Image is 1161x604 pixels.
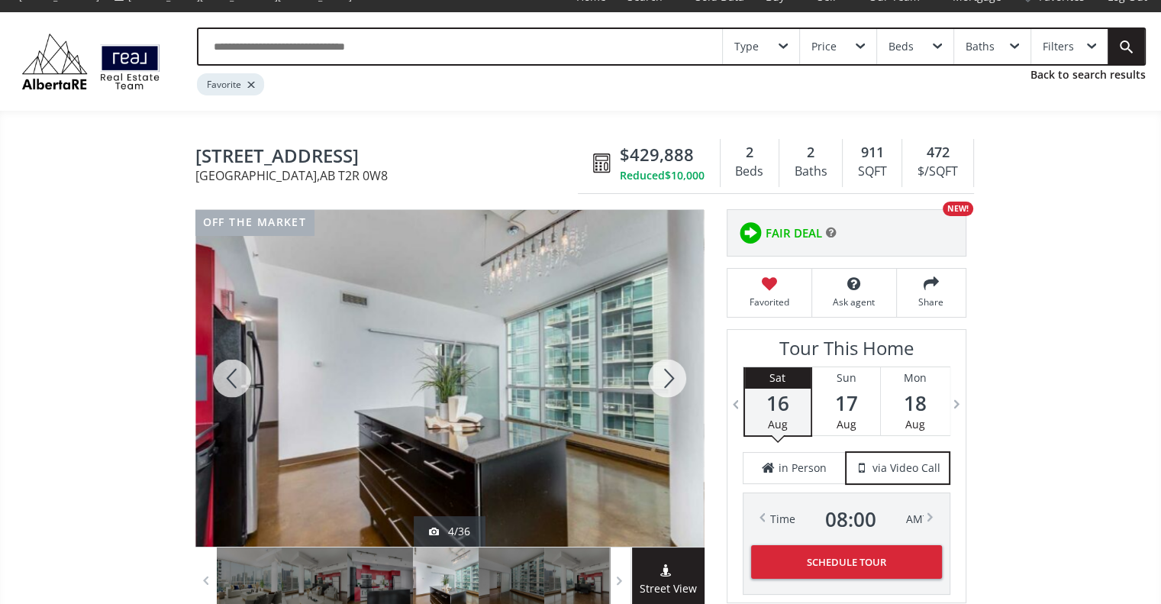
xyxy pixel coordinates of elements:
h3: Tour This Home [743,338,950,367]
span: 16 [745,392,811,414]
span: Aug [768,417,788,431]
div: Beds [888,41,914,52]
span: 08 : 00 [825,509,876,530]
div: Reduced [620,168,705,183]
img: rating icon [735,218,766,248]
span: $10,000 [665,168,705,183]
div: NEW! [943,202,973,216]
span: [GEOGRAPHIC_DATA] , AB T2R 0W8 [195,170,585,182]
span: 135 13 Avenue SW #1805 [195,146,585,170]
span: Street View [632,580,705,598]
div: 2 [787,143,834,163]
div: Price [811,41,837,52]
span: Ask agent [820,296,888,308]
a: Back to search results [1030,67,1146,82]
div: Time AM [770,509,923,530]
div: Baths [787,160,834,183]
span: Aug [905,417,925,431]
div: Type [734,41,759,52]
span: Favorited [735,296,804,308]
span: 911 [861,143,884,163]
div: Favorite [197,73,264,95]
span: 18 [881,392,950,414]
div: Baths [966,41,995,52]
div: 472 [910,143,965,163]
div: Beds [728,160,771,183]
span: Aug [836,417,856,431]
span: via Video Call [872,460,940,476]
div: Mon [881,367,950,389]
div: 4/36 [429,524,470,539]
div: off the market [195,210,314,235]
img: Logo [15,30,166,92]
div: Filters [1043,41,1074,52]
span: 17 [812,392,880,414]
div: 135 13 Avenue SW #1805 Calgary, AB T2R 0W8 - Photo 4 of 36 [195,210,704,547]
span: FAIR DEAL [766,225,822,241]
div: 2 [728,143,771,163]
span: $429,888 [620,143,694,166]
div: $/SQFT [910,160,965,183]
span: Share [905,296,958,308]
div: Sat [745,367,811,389]
button: Schedule Tour [751,545,942,579]
div: SQFT [850,160,894,183]
div: Sun [812,367,880,389]
span: in Person [779,460,827,476]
